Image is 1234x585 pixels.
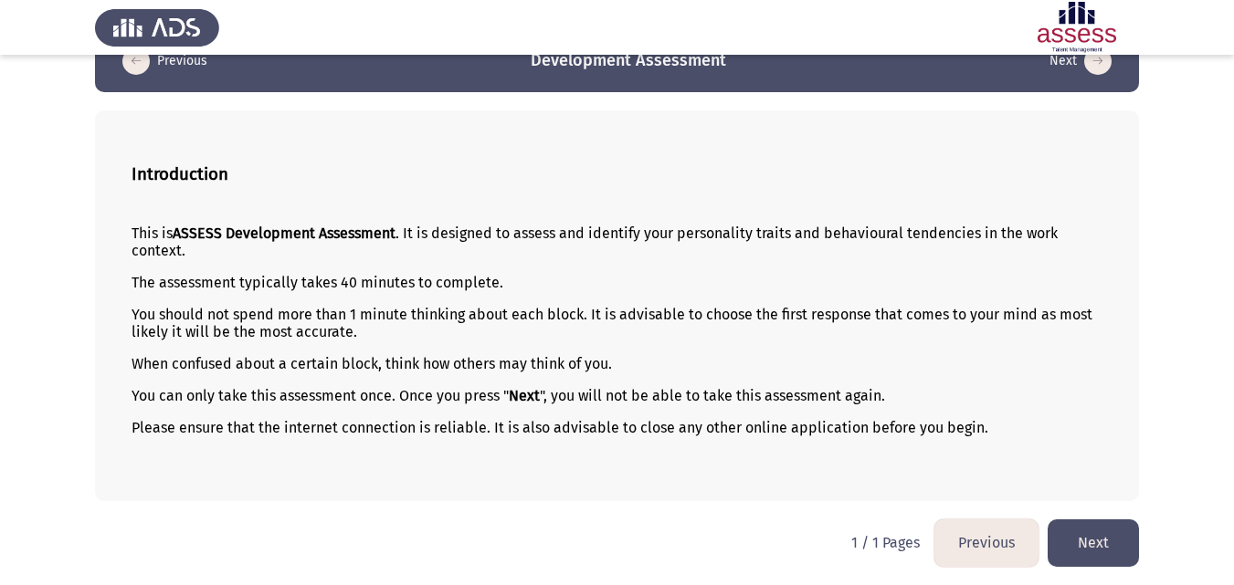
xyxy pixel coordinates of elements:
p: This is . It is designed to assess and identify your personality traits and behavioural tendencie... [132,225,1102,259]
button: load previous page [934,519,1039,566]
p: 1 / 1 Pages [851,534,920,551]
button: load previous page [117,47,213,76]
button: load next page [1048,519,1139,566]
button: load next page [1044,47,1117,76]
p: You can only take this assessment once. Once you press " ", you will not be able to take this ass... [132,387,1102,404]
img: Assessment logo of Development Assessment R1 (EN/AR) [1015,2,1139,53]
b: Next [509,387,540,404]
p: You should not spend more than 1 minute thinking about each block. It is advisable to choose the ... [132,306,1102,340]
b: Introduction [132,164,228,184]
img: Assess Talent Management logo [95,2,219,53]
h3: Development Assessment [531,49,726,72]
b: ASSESS Development Assessment [173,225,396,242]
p: The assessment typically takes 40 minutes to complete. [132,274,1102,291]
p: Please ensure that the internet connection is reliable. It is also advisable to close any other o... [132,419,1102,436]
p: When confused about a certain block, think how others may think of you. [132,355,1102,372]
